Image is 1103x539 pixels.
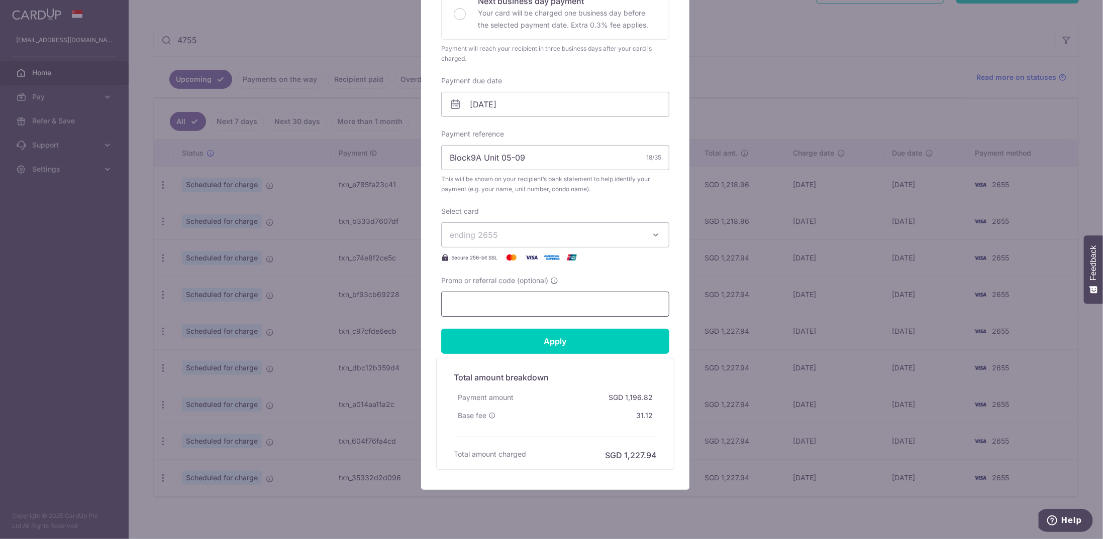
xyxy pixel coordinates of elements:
[605,388,657,407] div: SGD 1,196.82
[605,449,657,461] h6: SGD 1,227.94
[454,388,518,407] div: Payment amount
[441,276,548,286] span: Promo or referral code (optional)
[1039,509,1093,534] iframe: Opens a widget where you can find more information
[646,153,661,163] div: 18/35
[441,129,504,139] label: Payment reference
[451,253,497,261] span: Secure 256-bit SSL
[1089,245,1098,281] span: Feedback
[562,251,582,263] img: UnionPay
[478,7,657,31] p: Your card will be charged one business day before the selected payment date. Extra 0.3% fee applies.
[441,92,669,117] input: DD / MM / YYYY
[522,251,542,263] img: Visa
[441,76,502,86] label: Payment due date
[1084,235,1103,304] button: Feedback - Show survey
[458,411,486,421] span: Base fee
[441,329,669,354] input: Apply
[542,251,562,263] img: American Express
[632,407,657,425] div: 31.12
[441,174,669,194] span: This will be shown on your recipient’s bank statement to help identify your payment (e.g. your na...
[441,44,669,64] div: Payment will reach your recipient in three business days after your card is charged.
[441,206,479,216] label: Select card
[450,230,498,240] span: ending 2655
[441,222,669,247] button: ending 2655
[502,251,522,263] img: Mastercard
[454,449,526,459] h6: Total amount charged
[454,371,657,383] h5: Total amount breakdown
